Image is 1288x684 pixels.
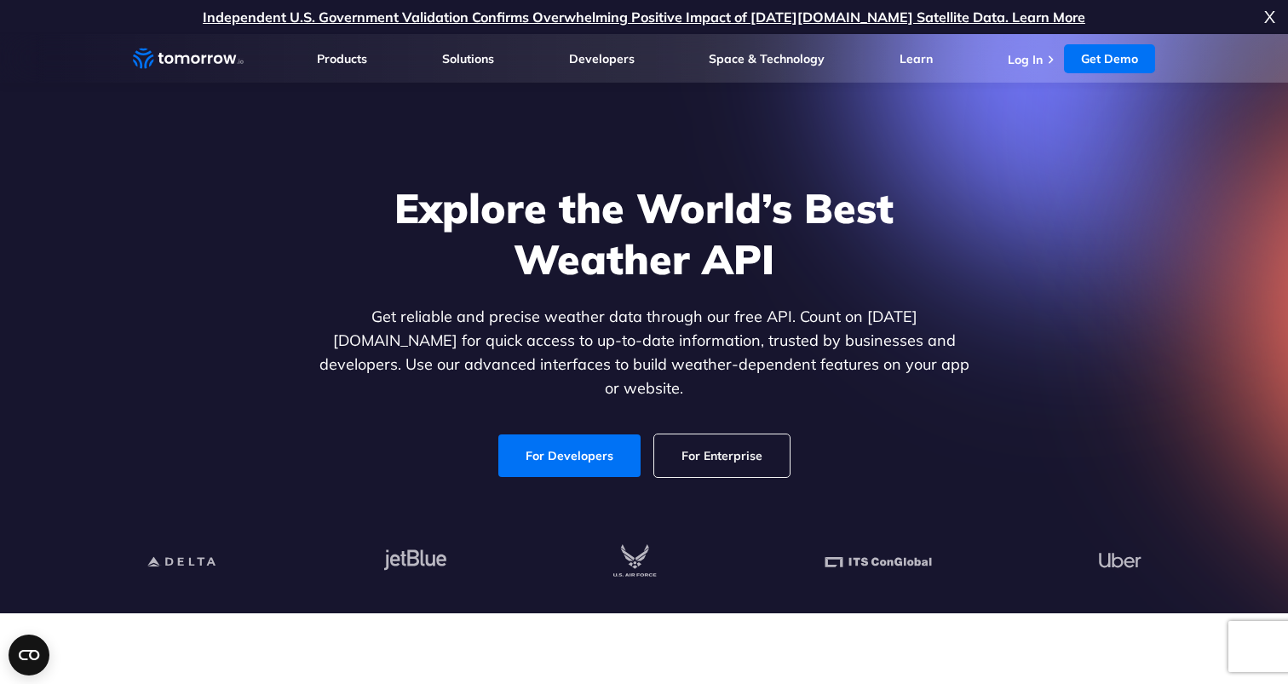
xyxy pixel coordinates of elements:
a: Solutions [442,51,494,66]
a: Space & Technology [709,51,825,66]
a: Developers [569,51,635,66]
button: Open CMP widget [9,635,49,675]
a: Independent U.S. Government Validation Confirms Overwhelming Positive Impact of [DATE][DOMAIN_NAM... [203,9,1085,26]
a: Get Demo [1064,44,1155,73]
p: Get reliable and precise weather data through our free API. Count on [DATE][DOMAIN_NAME] for quic... [315,305,973,400]
a: Home link [133,46,244,72]
h1: Explore the World’s Best Weather API [315,182,973,285]
a: For Developers [498,434,641,477]
a: Products [317,51,367,66]
a: Log In [1008,52,1043,67]
a: For Enterprise [654,434,790,477]
a: Learn [900,51,933,66]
